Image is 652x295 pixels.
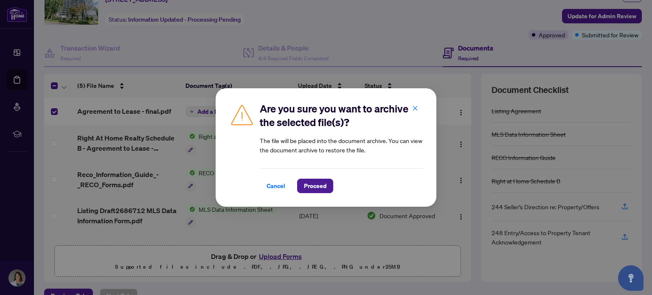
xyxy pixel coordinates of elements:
h2: Are you sure you want to archive the selected file(s)? [260,102,423,129]
button: Proceed [297,179,333,193]
img: Caution Icon [229,102,255,127]
button: Open asap [618,265,644,291]
span: Cancel [267,179,285,193]
article: The file will be placed into the document archive. You can view the document archive to restore t... [260,136,423,155]
span: close [412,105,418,111]
button: Cancel [260,179,292,193]
span: Proceed [304,179,326,193]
